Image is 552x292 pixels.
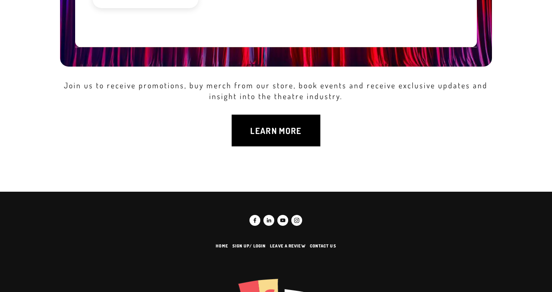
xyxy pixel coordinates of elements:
[270,243,310,249] a: Leave a Review
[291,215,302,226] a: TheatreSouth
[249,215,260,226] a: Facebook
[216,243,232,249] a: Home
[232,243,270,249] a: Sign up/ Login
[263,215,274,226] a: Yonnick Jones, IMBA
[232,115,320,146] a: Learn more
[310,243,340,249] a: Contact us
[277,215,288,226] a: TheatreSouth
[60,80,492,101] h3: Join us to receive promotions, buy merch from our store, book events and receive exclusive update...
